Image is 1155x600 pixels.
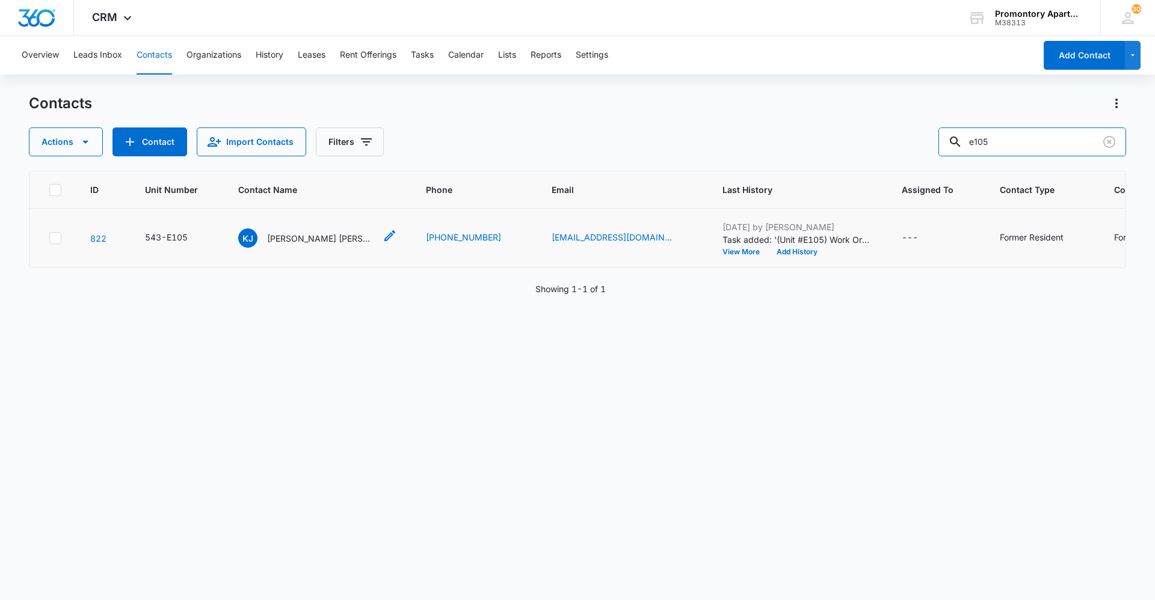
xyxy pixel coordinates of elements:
button: Rent Offerings [340,36,396,75]
button: Leads Inbox [73,36,122,75]
span: CRM [92,11,117,23]
a: [PHONE_NUMBER] [426,231,501,243]
span: Last History [722,183,855,196]
button: Lists [498,36,516,75]
div: Former Resident [1000,231,1064,243]
div: Email - peakview@ertliving.com - Select to Edit Field [552,231,694,245]
button: Organizations [186,36,241,75]
div: Contact Name - Katia Jimenez Arroya Rodney Matchers - Select to Edit Field [238,228,397,248]
div: Assigned To - - Select to Edit Field [902,231,940,245]
a: Navigate to contact details page for Katia Jimenez Arroya Rodney Matchers [90,233,106,243]
span: Phone [426,183,505,196]
span: Email [552,183,676,196]
button: Add Contact [1044,41,1125,70]
div: Phone - (885) 201-0138 - Select to Edit Field [426,231,523,245]
button: Contacts [137,36,172,75]
button: History [256,36,283,75]
button: Calendar [448,36,484,75]
button: Actions [29,127,103,156]
button: Overview [22,36,59,75]
div: account id [995,19,1083,27]
button: Reports [531,36,561,75]
button: Clear [1100,132,1119,152]
span: ID [90,183,99,196]
div: account name [995,9,1083,19]
div: Unit Number - 543-E105 - Select to Edit Field [145,231,209,245]
div: notifications count [1132,4,1141,14]
button: View More [722,248,768,256]
button: Filters [316,127,384,156]
span: KJ [238,228,257,248]
p: Task added: '(Unit #E105) Work Order ' [722,233,873,246]
p: [DATE] by [PERSON_NAME] [722,221,873,233]
button: Actions [1107,94,1126,113]
div: --- [902,231,918,245]
div: Contact Type - Former Resident - Select to Edit Field [1000,231,1085,245]
span: Contact Type [1000,183,1068,196]
a: [EMAIL_ADDRESS][DOMAIN_NAME] [552,231,672,243]
p: [PERSON_NAME] [PERSON_NAME] Matchers [267,232,375,245]
button: Add Contact [112,127,187,156]
input: Search Contacts [938,127,1126,156]
div: 543-E105 [145,231,188,243]
span: 30 [1132,4,1141,14]
button: Add History [768,248,826,256]
button: Tasks [411,36,434,75]
span: Unit Number [145,183,209,196]
span: Contact Name [238,183,380,196]
span: Assigned To [902,183,953,196]
h1: Contacts [29,94,92,112]
p: Showing 1-1 of 1 [535,283,606,295]
button: Settings [576,36,608,75]
button: Leases [298,36,325,75]
button: Import Contacts [197,127,306,156]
